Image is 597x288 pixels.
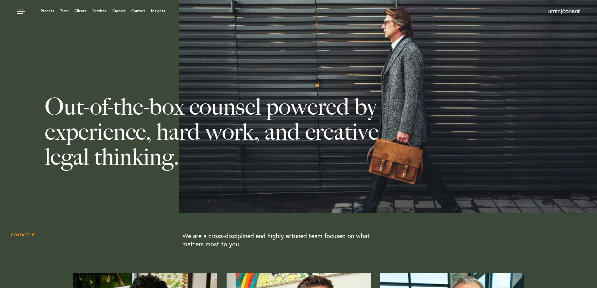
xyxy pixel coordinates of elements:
[151,9,165,13] a: Insights
[41,9,54,13] a: Process
[548,9,580,14] img: Amini & Conant
[60,9,69,13] a: Team
[182,232,383,248] p: We are a cross-disciplined and highly attuned team focused on what matters most to you.
[548,9,580,14] a: Home
[113,9,126,13] a: Careers
[131,9,145,13] a: Contact
[92,9,107,13] a: Services
[75,9,86,13] a: Clients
